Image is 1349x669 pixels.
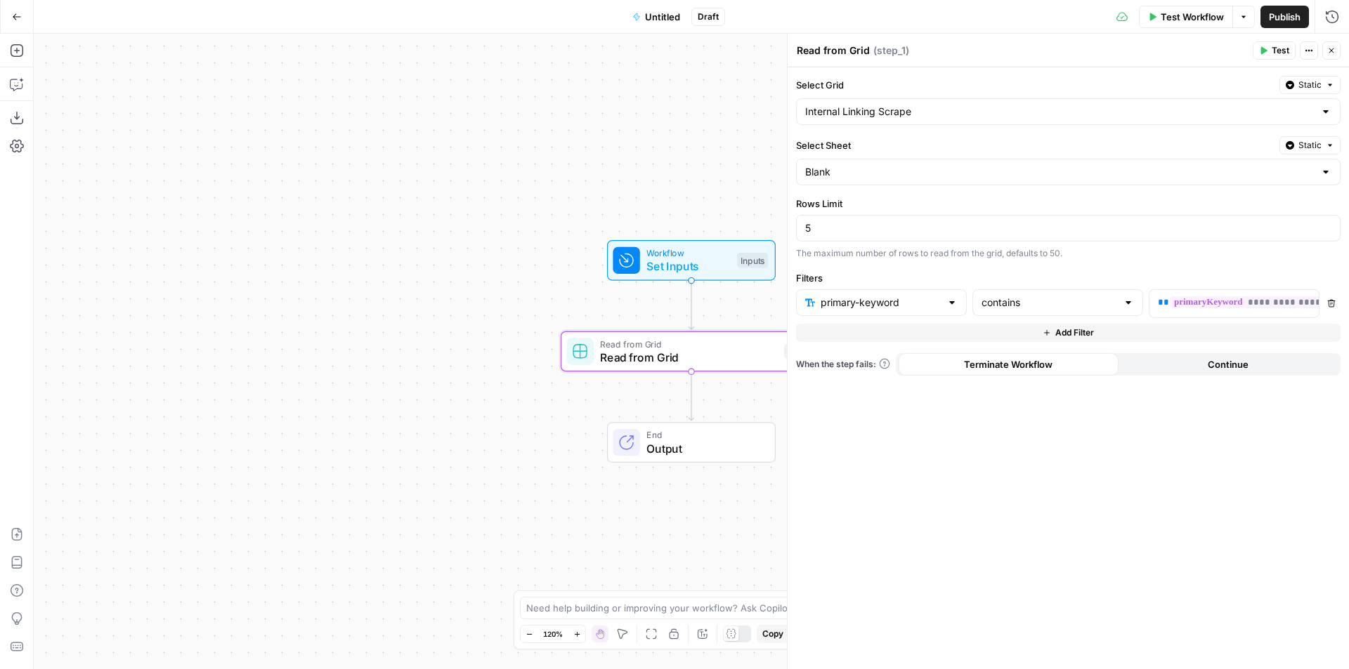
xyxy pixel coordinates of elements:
[645,10,680,24] span: Untitled
[796,197,1341,211] label: Rows Limit
[561,422,822,463] div: EndOutput
[873,44,909,58] span: ( step_1 )
[1269,10,1301,24] span: Publish
[796,324,1341,342] button: Add Filter
[646,246,730,260] span: Workflow
[600,349,777,366] span: Read from Grid
[698,11,719,23] span: Draft
[646,428,761,442] span: End
[964,357,1053,371] span: Terminate Workflow
[1279,136,1341,154] button: Static
[689,371,693,420] g: Edge from step_1 to end
[646,440,761,457] span: Output
[796,271,1341,285] label: Filters
[796,138,1274,152] label: Select Sheet
[762,628,783,640] span: Copy
[1279,76,1341,94] button: Static
[646,258,730,274] span: Set Inputs
[805,105,1315,119] input: Internal Linking Scrape
[1139,6,1232,28] button: Test Workflow
[805,165,1315,179] input: Blank
[561,331,822,372] div: Read from GridRead from GridStep 1
[796,358,890,371] a: When the step fails:
[797,44,870,58] textarea: Read from Grid
[737,253,768,268] div: Inputs
[689,281,693,330] g: Edge from start to step_1
[1298,139,1322,152] span: Static
[543,628,563,640] span: 120%
[1055,326,1094,339] span: Add Filter
[561,240,822,281] div: WorkflowSet InputsInputs
[796,247,1341,260] div: The maximum number of rows to read from the grid, defaults to 50.
[821,296,941,310] input: primary-keyword
[1260,6,1309,28] button: Publish
[1208,357,1249,371] span: Continue
[757,625,789,643] button: Copy
[600,337,777,350] span: Read from Grid
[624,6,689,28] button: Untitled
[1161,10,1224,24] span: Test Workflow
[1298,79,1322,91] span: Static
[796,78,1274,92] label: Select Grid
[1272,44,1289,57] span: Test
[982,296,1117,310] input: contains
[1119,353,1338,376] button: Continue
[1253,41,1296,60] button: Test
